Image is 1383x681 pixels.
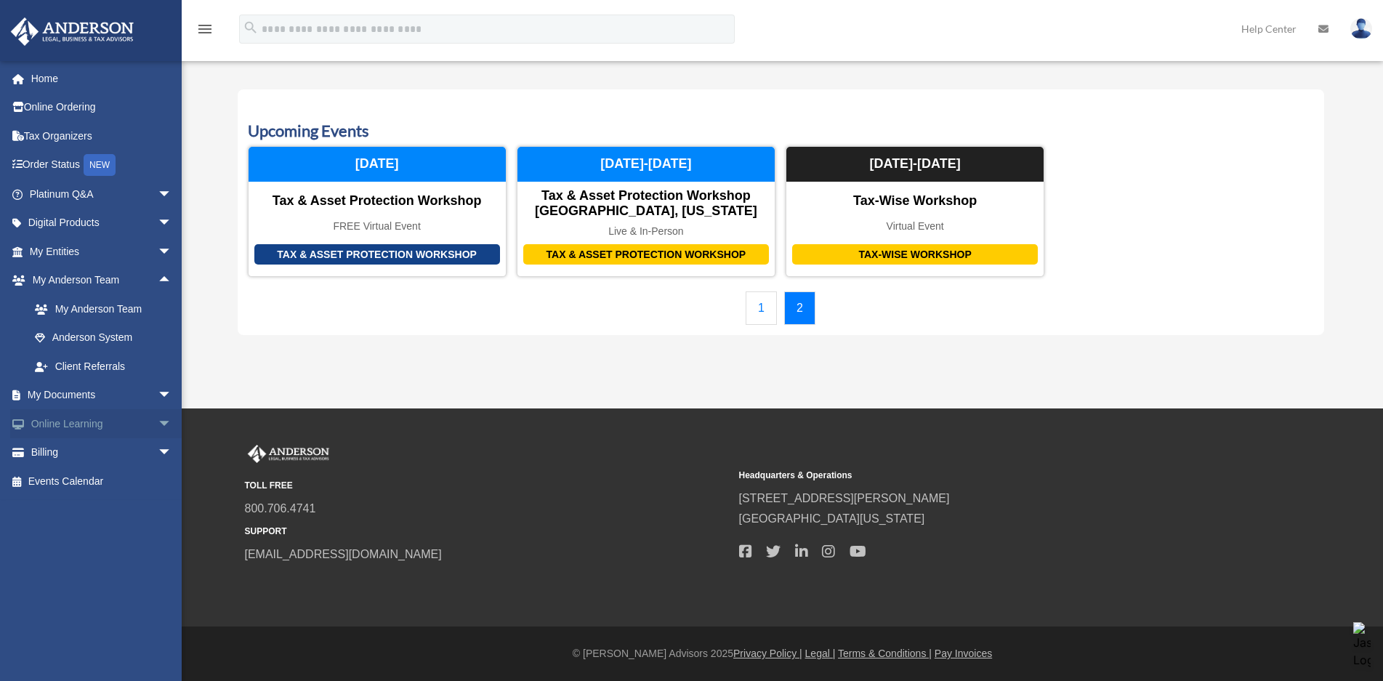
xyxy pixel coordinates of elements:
[10,150,194,180] a: Order StatusNEW
[786,193,1044,209] div: Tax-Wise Workshop
[746,291,777,325] a: 1
[10,180,194,209] a: Platinum Q&Aarrow_drop_down
[158,381,187,411] span: arrow_drop_down
[10,381,194,410] a: My Documentsarrow_drop_down
[10,64,194,93] a: Home
[10,438,194,467] a: Billingarrow_drop_down
[248,146,507,277] a: Tax & Asset Protection Workshop Tax & Asset Protection Workshop FREE Virtual Event [DATE]
[158,409,187,439] span: arrow_drop_down
[20,294,194,323] a: My Anderson Team
[196,25,214,38] a: menu
[254,244,500,265] div: Tax & Asset Protection Workshop
[245,445,332,464] img: Anderson Advisors Platinum Portal
[805,648,836,659] a: Legal |
[1350,18,1372,39] img: User Pic
[248,120,1314,142] h3: Upcoming Events
[792,244,1038,265] div: Tax-Wise Workshop
[517,147,775,182] div: [DATE]-[DATE]
[245,548,442,560] a: [EMAIL_ADDRESS][DOMAIN_NAME]
[7,17,138,46] img: Anderson Advisors Platinum Portal
[84,154,116,176] div: NEW
[20,323,194,352] a: Anderson System
[838,648,932,659] a: Terms & Conditions |
[517,225,775,238] div: Live & In-Person
[158,209,187,238] span: arrow_drop_down
[243,20,259,36] i: search
[158,180,187,209] span: arrow_drop_down
[182,645,1383,663] div: © [PERSON_NAME] Advisors 2025
[158,237,187,267] span: arrow_drop_down
[196,20,214,38] i: menu
[786,220,1044,233] div: Virtual Event
[10,467,187,496] a: Events Calendar
[786,146,1044,277] a: Tax-Wise Workshop Tax-Wise Workshop Virtual Event [DATE]-[DATE]
[733,648,802,659] a: Privacy Policy |
[935,648,992,659] a: Pay Invoices
[517,188,775,219] div: Tax & Asset Protection Workshop [GEOGRAPHIC_DATA], [US_STATE]
[739,468,1223,483] small: Headquarters & Operations
[786,147,1044,182] div: [DATE]-[DATE]
[10,237,194,266] a: My Entitiesarrow_drop_down
[20,352,194,381] a: Client Referrals
[158,266,187,296] span: arrow_drop_up
[10,266,194,295] a: My Anderson Teamarrow_drop_up
[245,478,729,493] small: TOLL FREE
[245,502,316,515] a: 800.706.4741
[517,146,775,277] a: Tax & Asset Protection Workshop Tax & Asset Protection Workshop [GEOGRAPHIC_DATA], [US_STATE] Liv...
[249,193,506,209] div: Tax & Asset Protection Workshop
[10,209,194,238] a: Digital Productsarrow_drop_down
[10,121,194,150] a: Tax Organizers
[249,220,506,233] div: FREE Virtual Event
[784,291,815,325] a: 2
[739,492,950,504] a: [STREET_ADDRESS][PERSON_NAME]
[245,524,729,539] small: SUPPORT
[158,438,187,468] span: arrow_drop_down
[249,147,506,182] div: [DATE]
[739,512,925,525] a: [GEOGRAPHIC_DATA][US_STATE]
[523,244,769,265] div: Tax & Asset Protection Workshop
[10,409,194,438] a: Online Learningarrow_drop_down
[10,93,194,122] a: Online Ordering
